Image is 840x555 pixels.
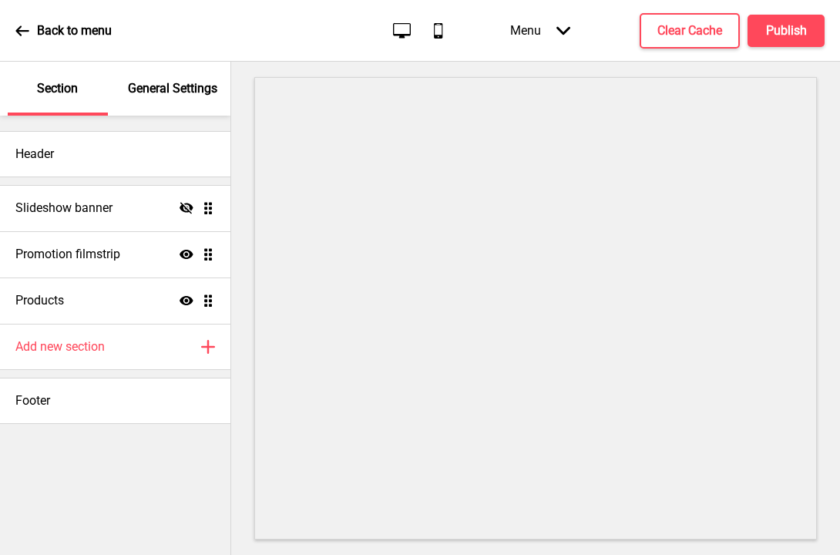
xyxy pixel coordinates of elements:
h4: Footer [15,392,50,409]
div: Menu [495,8,586,53]
h4: Slideshow banner [15,200,113,217]
p: General Settings [128,80,217,97]
button: Publish [748,15,825,47]
button: Clear Cache [640,13,740,49]
h4: Promotion filmstrip [15,246,120,263]
h4: Products [15,292,64,309]
a: Back to menu [15,10,112,52]
h4: Add new section [15,338,105,355]
p: Back to menu [37,22,112,39]
h4: Clear Cache [657,22,722,39]
p: Section [37,80,78,97]
h4: Publish [766,22,807,39]
h4: Header [15,146,54,163]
